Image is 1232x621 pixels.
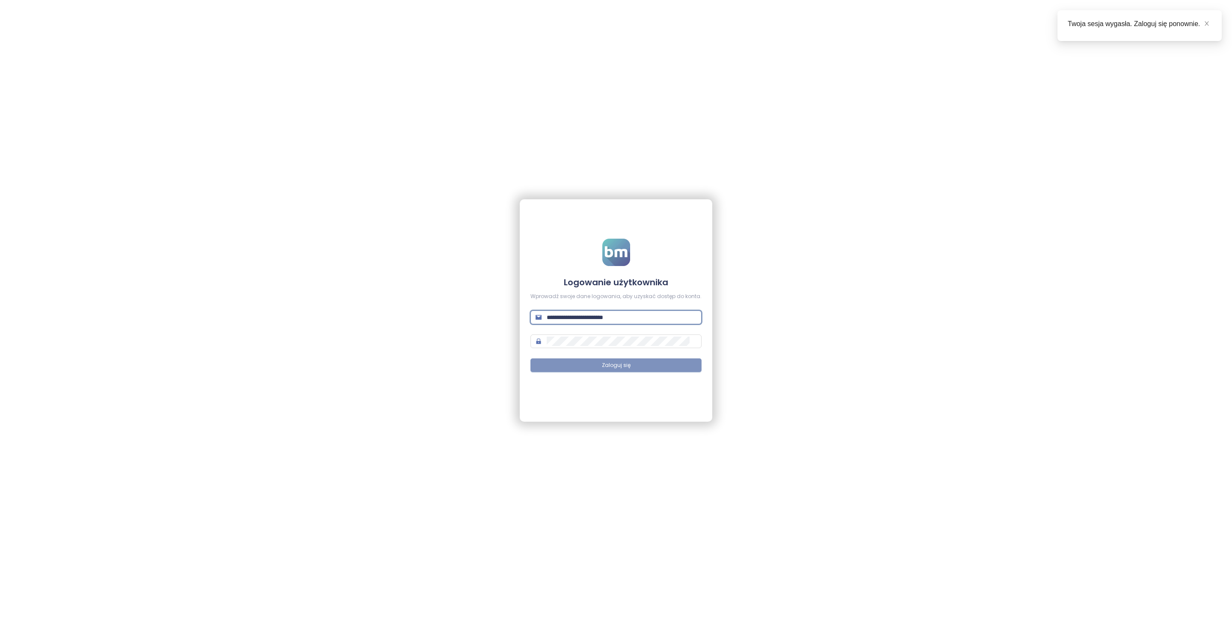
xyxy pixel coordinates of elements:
[602,239,630,266] img: logo
[530,276,702,288] h4: Logowanie użytkownika
[536,338,542,344] span: lock
[536,314,542,320] span: mail
[530,293,702,301] div: Wprowadź swoje dane logowania, aby uzyskać dostęp do konta.
[1068,19,1211,29] div: Twoja sesja wygasła. Zaloguj się ponownie.
[530,358,702,372] button: Zaloguj się
[602,361,631,370] span: Zaloguj się
[1204,21,1210,27] span: close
